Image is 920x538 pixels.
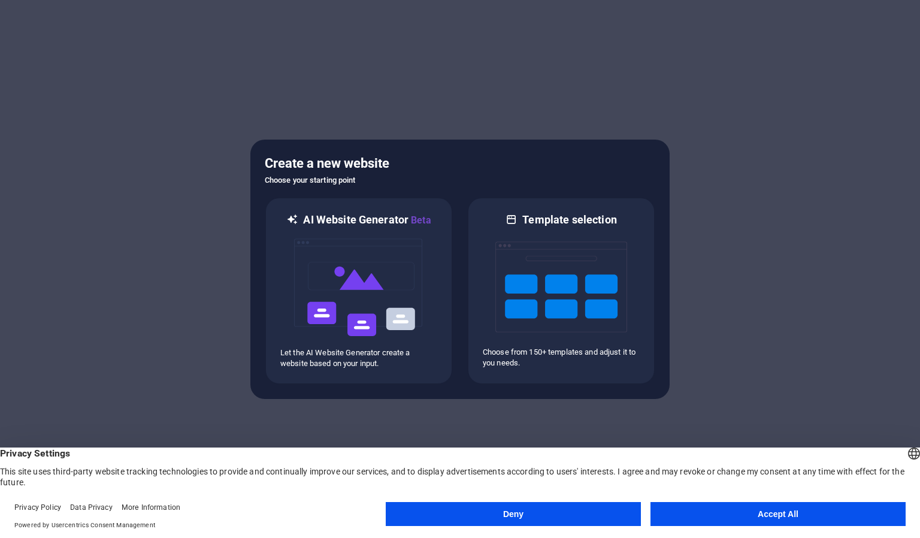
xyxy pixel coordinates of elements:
p: Let the AI Website Generator create a website based on your input. [280,347,437,369]
span: Beta [408,214,431,226]
div: AI Website GeneratorBetaaiLet the AI Website Generator create a website based on your input. [265,197,453,385]
h6: Template selection [522,213,616,227]
div: Template selectionChoose from 150+ templates and adjust it to you needs. [467,197,655,385]
img: ai [293,228,425,347]
h5: Create a new website [265,154,655,173]
p: Choose from 150+ templates and adjust it to you needs. [483,347,640,368]
h6: AI Website Generator [303,213,431,228]
h6: Choose your starting point [265,173,655,188]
